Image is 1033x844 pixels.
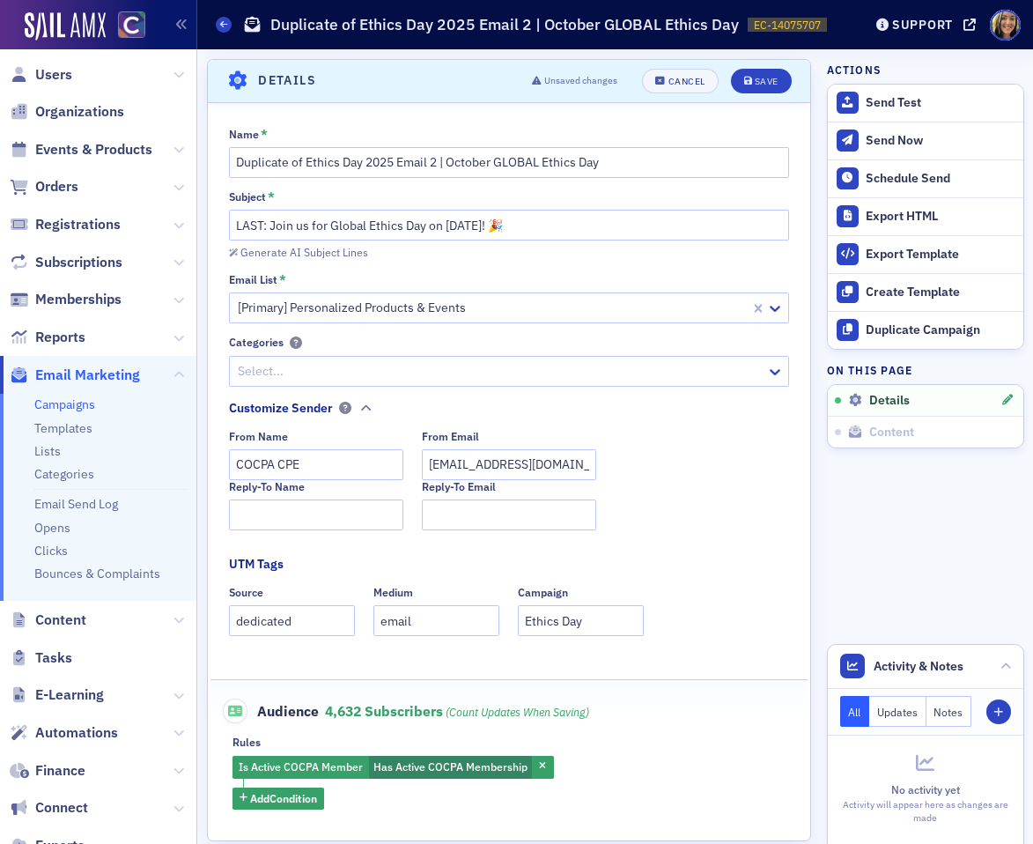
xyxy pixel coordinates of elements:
div: Reply-To Name [229,480,305,493]
div: Send Test [866,95,1014,111]
h4: On this page [827,362,1024,378]
span: Audience [223,699,319,723]
div: Email List [229,273,277,286]
div: Cancel [668,77,705,86]
span: Details [869,393,910,409]
div: Campaign [518,586,568,599]
span: Activity & Notes [874,657,963,676]
button: Notes [926,696,972,727]
div: Reply-To Email [422,480,496,493]
div: Duplicate Campaign [866,322,1014,338]
button: All [840,696,870,727]
button: Updates [869,696,926,727]
a: E-Learning [10,685,104,705]
abbr: This field is required [279,273,286,285]
button: Save [731,69,792,93]
abbr: This field is required [268,190,275,203]
a: Connect [10,798,88,818]
a: Orders [10,177,78,196]
span: EC-14075707 [754,18,821,33]
span: 4,632 Subscribers [325,702,590,720]
span: Add Condition [250,790,317,806]
a: Reports [10,328,85,347]
div: Export Template [866,247,1014,263]
h4: Details [258,71,316,90]
div: Support [892,17,953,33]
a: Categories [34,466,94,482]
span: Orders [35,177,78,196]
a: Finance [10,761,85,781]
span: Is Active COCPA Member [239,759,363,774]
span: Profile [990,10,1021,41]
a: Events & Products [10,140,152,159]
span: Has Active COCPA Membership [373,759,528,774]
a: Clicks [34,543,68,559]
div: Has Active COCPA Membership [232,756,554,779]
a: Organizations [10,102,124,122]
button: Send Now [828,122,1023,159]
h1: Duplicate of Ethics Day 2025 Email 2 | October GLOBAL Ethics Day [270,14,739,35]
div: From Email [422,430,479,443]
a: Subscriptions [10,253,122,272]
span: Organizations [35,102,124,122]
div: Subject [229,190,266,204]
div: From Name [229,430,288,443]
div: No activity yet [840,781,1011,797]
div: Source [229,586,263,599]
div: Activity will appear here as changes are made [840,798,1011,826]
div: Medium [373,586,413,599]
span: Content [35,611,86,630]
a: Opens [34,520,70,536]
a: Email Send Log [34,496,118,512]
a: Lists [34,443,61,459]
a: Content [10,611,86,630]
a: Bounces & Complaints [34,566,160,581]
span: E-Learning [35,685,104,705]
a: View Homepage [106,11,145,41]
span: Subscriptions [35,253,122,272]
a: Automations [10,723,118,743]
div: Generate AI Subject Lines [240,248,368,257]
div: Export HTML [866,209,1014,225]
span: Finance [35,761,85,781]
abbr: This field is required [261,128,268,140]
button: AddCondition [232,788,325,810]
button: Duplicate Campaign [828,311,1023,349]
a: Export Template [828,235,1023,273]
span: Tasks [35,648,72,668]
div: Name [229,128,259,141]
h4: Actions [827,62,882,78]
button: Send Test [828,85,1023,122]
a: Registrations [10,215,121,234]
span: Content [869,425,914,441]
a: Campaigns [34,396,95,412]
span: Connect [35,798,88,818]
a: Memberships [10,290,122,309]
span: Email Marketing [35,366,140,385]
span: Unsaved changes [544,74,617,88]
div: Categories [229,336,284,349]
i: (count updates when saving) [446,705,589,719]
div: Create Template [866,285,1014,300]
div: UTM Tags [229,555,284,574]
span: Automations [35,723,118,743]
a: Tasks [10,648,72,668]
span: Users [35,65,72,85]
div: Schedule Send [866,171,1014,187]
span: Registrations [35,215,121,234]
button: Generate AI Subject Lines [229,243,368,259]
a: Email Marketing [10,366,140,385]
a: Templates [34,420,92,436]
img: SailAMX [25,12,106,41]
span: Memberships [35,290,122,309]
div: Rules [232,736,261,749]
div: Customize Sender [229,399,333,418]
button: Schedule Send [828,159,1023,197]
span: Events & Products [35,140,152,159]
img: SailAMX [118,11,145,39]
button: Cancel [642,69,718,93]
span: Reports [35,328,85,347]
div: Save [755,77,778,86]
a: Create Template [828,273,1023,311]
